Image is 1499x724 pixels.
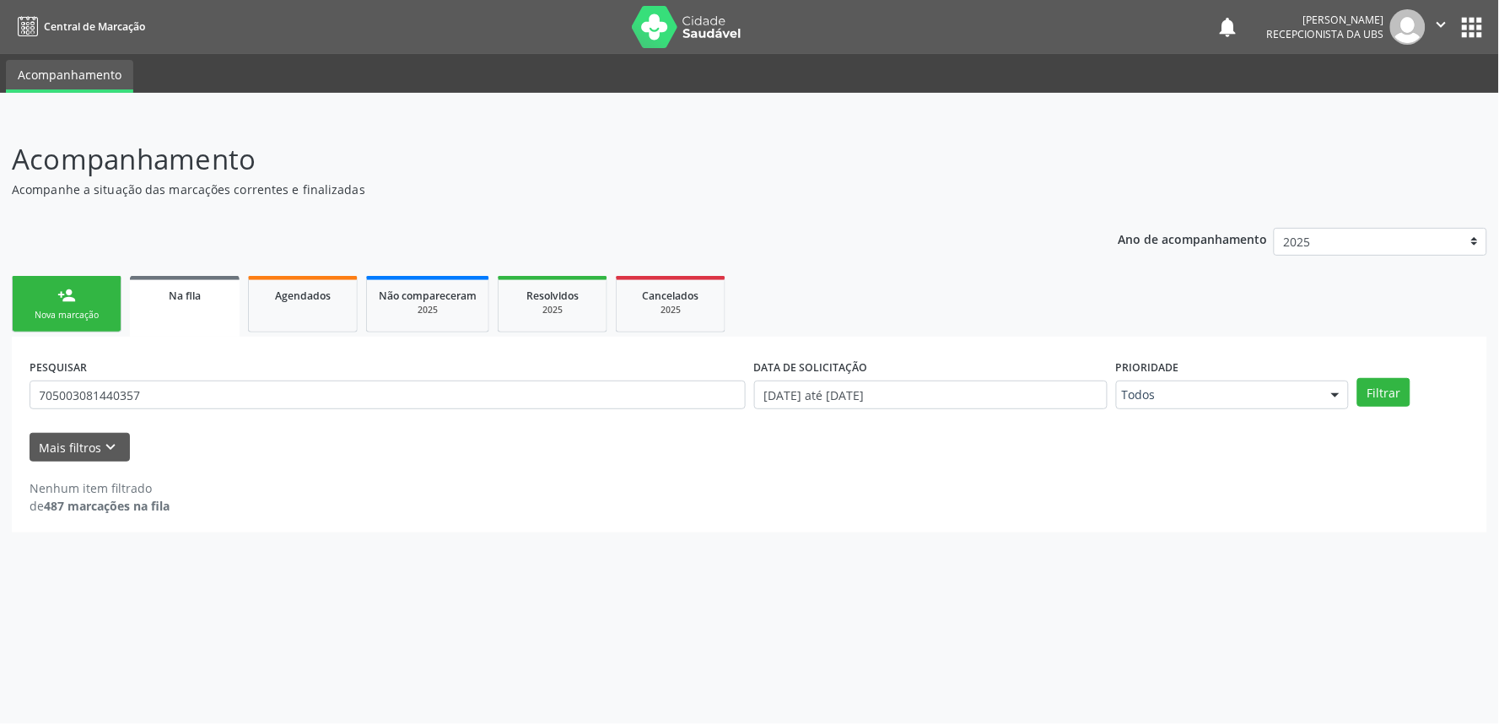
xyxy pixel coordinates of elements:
[1390,9,1426,45] img: img
[1357,378,1410,407] button: Filtrar
[12,13,145,41] a: Central de Marcação
[1122,386,1314,403] span: Todos
[643,289,699,303] span: Cancelados
[754,381,1108,409] input: Selecione um intervalo
[30,354,87,381] label: PESQUISAR
[379,304,477,316] div: 2025
[169,289,201,303] span: Na fila
[1432,15,1451,34] i: 
[30,381,746,409] input: Nome, CNS
[6,60,133,93] a: Acompanhamento
[30,479,170,497] div: Nenhum item filtrado
[30,433,130,462] button: Mais filtroskeyboard_arrow_down
[1458,13,1487,42] button: apps
[44,19,145,34] span: Central de Marcação
[1426,9,1458,45] button: 
[526,289,579,303] span: Resolvidos
[1216,15,1240,39] button: notifications
[30,497,170,515] div: de
[1116,354,1179,381] label: Prioridade
[628,304,713,316] div: 2025
[12,138,1044,181] p: Acompanhamento
[275,289,331,303] span: Agendados
[754,354,868,381] label: DATA DE SOLICITAÇÃO
[44,498,170,514] strong: 487 marcações na fila
[1119,228,1268,249] p: Ano de acompanhamento
[102,438,121,457] i: keyboard_arrow_down
[24,309,109,321] div: Nova marcação
[12,181,1044,198] p: Acompanhe a situação das marcações correntes e finalizadas
[57,286,76,305] div: person_add
[379,289,477,303] span: Não compareceram
[1267,13,1384,27] div: [PERSON_NAME]
[1267,27,1384,41] span: Recepcionista da UBS
[510,304,595,316] div: 2025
